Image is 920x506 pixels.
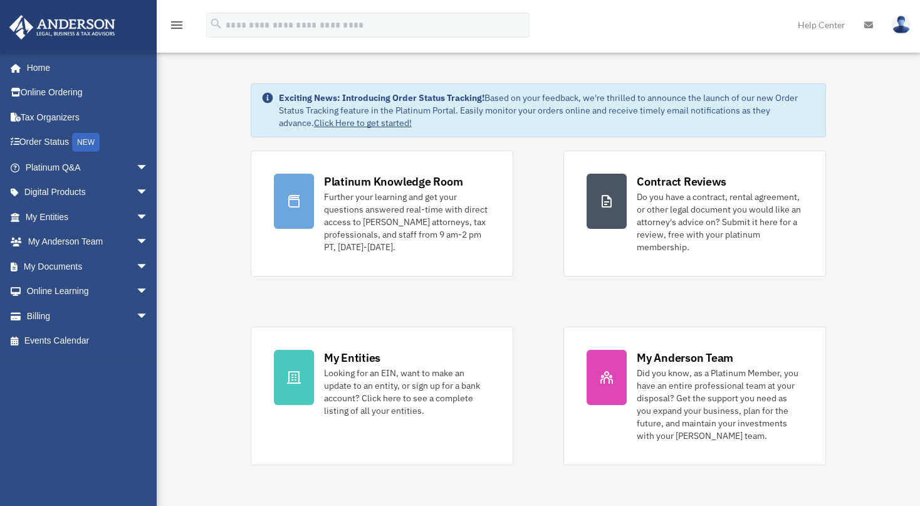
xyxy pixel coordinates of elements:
span: arrow_drop_down [136,155,161,181]
div: Did you know, as a Platinum Member, you have an entire professional team at your disposal? Get th... [637,367,803,442]
div: My Entities [324,350,380,366]
a: Home [9,55,161,80]
img: User Pic [892,16,911,34]
a: My Anderson Teamarrow_drop_down [9,229,167,255]
a: Tax Organizers [9,105,167,130]
div: Do you have a contract, rental agreement, or other legal document you would like an attorney's ad... [637,191,803,253]
a: Billingarrow_drop_down [9,303,167,329]
a: Order StatusNEW [9,130,167,155]
div: Based on your feedback, we're thrilled to announce the launch of our new Order Status Tracking fe... [279,92,815,129]
a: Platinum Q&Aarrow_drop_down [9,155,167,180]
a: Platinum Knowledge Room Further your learning and get your questions answered real-time with dire... [251,150,513,277]
span: arrow_drop_down [136,180,161,206]
i: search [209,17,223,31]
a: Events Calendar [9,329,167,354]
strong: Exciting News: Introducing Order Status Tracking! [279,92,484,103]
span: arrow_drop_down [136,254,161,280]
span: arrow_drop_down [136,303,161,329]
div: NEW [72,133,100,152]
a: My Entitiesarrow_drop_down [9,204,167,229]
a: Online Learningarrow_drop_down [9,279,167,304]
div: My Anderson Team [637,350,733,366]
span: arrow_drop_down [136,204,161,230]
a: My Entities Looking for an EIN, want to make an update to an entity, or sign up for a bank accoun... [251,327,513,465]
span: arrow_drop_down [136,279,161,305]
a: Contract Reviews Do you have a contract, rental agreement, or other legal document you would like... [563,150,826,277]
div: Further your learning and get your questions answered real-time with direct access to [PERSON_NAM... [324,191,490,253]
a: Digital Productsarrow_drop_down [9,180,167,205]
a: Online Ordering [9,80,167,105]
a: menu [169,22,184,33]
a: Click Here to get started! [314,117,412,129]
span: arrow_drop_down [136,229,161,255]
a: My Anderson Team Did you know, as a Platinum Member, you have an entire professional team at your... [563,327,826,465]
i: menu [169,18,184,33]
a: My Documentsarrow_drop_down [9,254,167,279]
div: Contract Reviews [637,174,726,189]
div: Looking for an EIN, want to make an update to an entity, or sign up for a bank account? Click her... [324,367,490,417]
div: Platinum Knowledge Room [324,174,463,189]
img: Anderson Advisors Platinum Portal [6,15,119,40]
